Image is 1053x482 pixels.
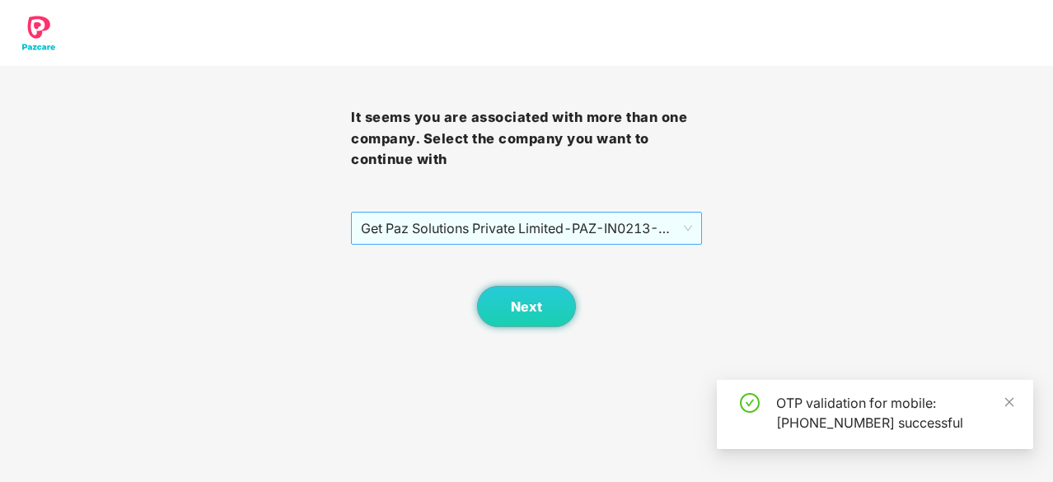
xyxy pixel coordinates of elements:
[740,393,760,413] span: check-circle
[511,299,542,315] span: Next
[351,107,702,171] h3: It seems you are associated with more than one company. Select the company you want to continue with
[361,213,692,244] span: Get Paz Solutions Private Limited - PAZ-IN0213 - EMPLOYEE
[776,393,1013,433] div: OTP validation for mobile: [PHONE_NUMBER] successful
[1004,396,1015,408] span: close
[477,286,576,327] button: Next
